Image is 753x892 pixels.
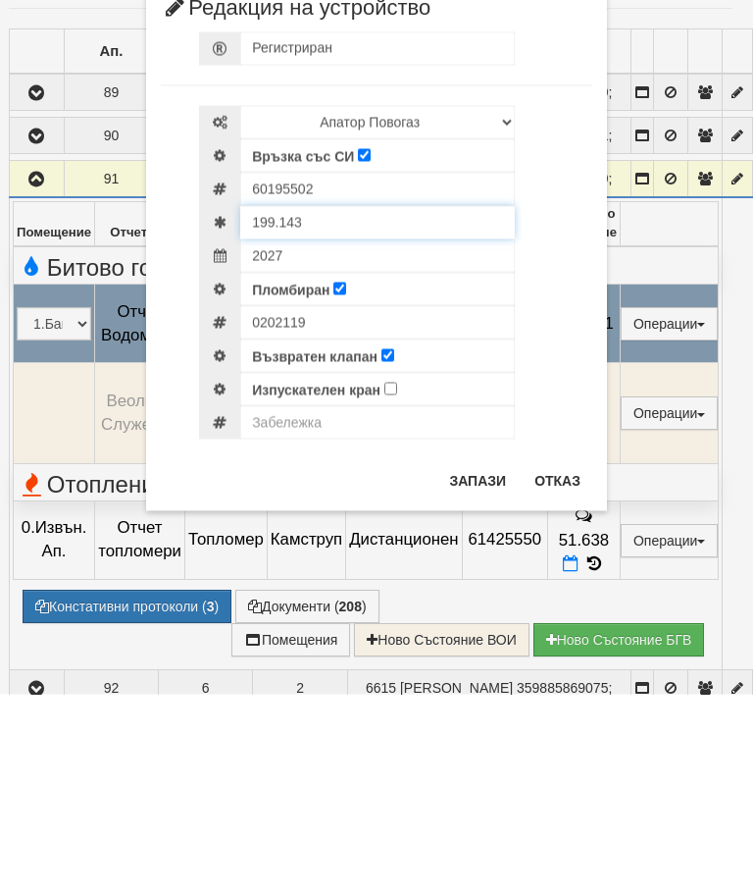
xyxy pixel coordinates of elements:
[252,578,380,598] label: Изпускателен кран
[252,344,354,364] label: Връзка със СИ
[240,303,515,337] select: Марка и Модел
[240,403,515,437] input: Текущо показание
[240,603,515,637] input: Забележка
[240,437,515,470] input: Метрологична годност
[437,662,518,694] button: Запази
[252,545,377,564] label: Възвратен клапан
[523,662,592,694] button: Отказ
[252,237,332,253] span: Регистриран
[333,480,346,493] input: Пломбиран
[240,503,515,537] input: Номер на Холендрова гайка
[381,547,394,559] input: Възвратен клапан
[384,580,397,593] input: Изпускателен кран
[252,478,329,498] label: Пломбиран
[240,370,515,403] input: Сериен номер
[161,193,430,230] span: Редакция на устройство
[358,346,371,359] input: Връзка със СИ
